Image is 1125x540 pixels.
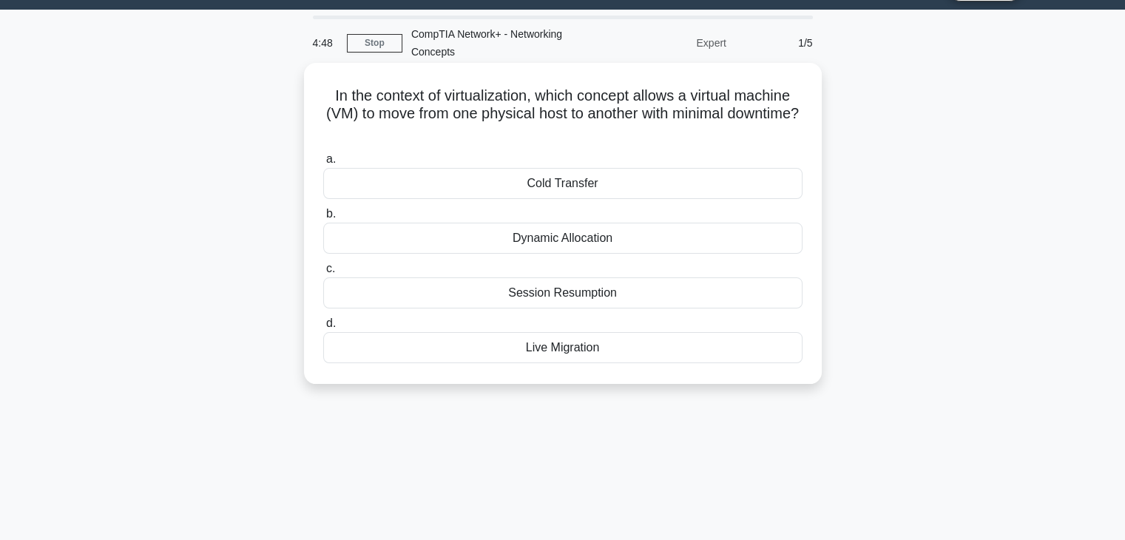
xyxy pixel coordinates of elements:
div: Dynamic Allocation [323,223,803,254]
span: a. [326,152,336,165]
span: c. [326,262,335,274]
div: CompTIA Network+ - Networking Concepts [402,19,606,67]
div: Cold Transfer [323,168,803,199]
div: Live Migration [323,332,803,363]
div: Session Resumption [323,277,803,308]
a: Stop [347,34,402,53]
h5: In the context of virtualization, which concept allows a virtual machine (VM) to move from one ph... [322,87,804,141]
div: 1/5 [735,28,822,58]
div: 4:48 [304,28,347,58]
div: Expert [606,28,735,58]
span: d. [326,317,336,329]
span: b. [326,207,336,220]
